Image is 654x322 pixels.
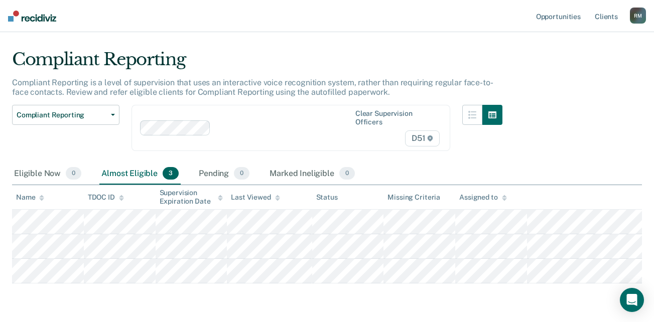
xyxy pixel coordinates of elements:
img: Recidiviz [8,11,56,22]
div: R M [630,8,646,24]
span: 3 [163,167,179,180]
span: Compliant Reporting [17,111,107,119]
div: TDOC ID [88,193,124,202]
span: 0 [66,167,81,180]
div: Name [16,193,44,202]
button: RM [630,8,646,24]
button: Compliant Reporting [12,105,119,125]
div: Last Viewed [231,193,280,202]
div: Open Intercom Messenger [620,288,644,312]
div: Assigned to [459,193,506,202]
div: Marked Ineligible0 [268,163,357,185]
span: 0 [234,167,249,180]
span: 0 [339,167,355,180]
div: Status [316,193,338,202]
div: Almost Eligible3 [99,163,181,185]
div: Compliant Reporting [12,49,502,78]
div: Eligible Now0 [12,163,83,185]
div: Missing Criteria [387,193,440,202]
div: Pending0 [197,163,251,185]
div: Supervision Expiration Date [160,189,223,206]
div: Clear supervision officers [355,109,438,126]
span: D51 [405,130,440,146]
p: Compliant Reporting is a level of supervision that uses an interactive voice recognition system, ... [12,78,493,97]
